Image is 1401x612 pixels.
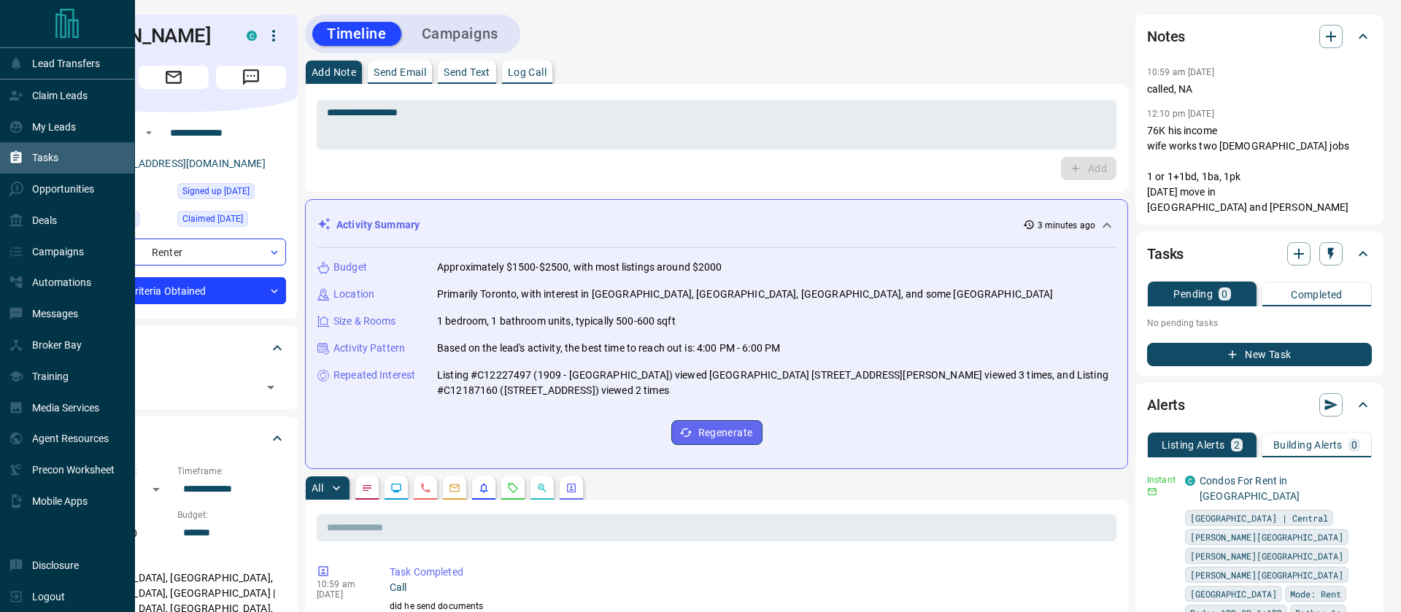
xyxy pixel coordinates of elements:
p: 0 [1351,440,1357,450]
div: Mon Jul 28 2025 [177,211,286,231]
p: Completed [1291,290,1343,300]
button: Timeline [312,22,401,46]
div: Notes [1147,19,1372,54]
p: Areas Searched: [61,553,286,566]
h2: Tasks [1147,242,1184,266]
button: Regenerate [671,420,763,445]
p: Timeframe: [177,465,286,478]
div: Criteria [61,421,286,456]
button: New Task [1147,343,1372,366]
svg: Emails [449,482,460,494]
p: [DATE] [317,589,368,600]
p: Primarily Toronto, with interest in [GEOGRAPHIC_DATA], [GEOGRAPHIC_DATA], [GEOGRAPHIC_DATA], and ... [437,287,1054,302]
span: Message [216,66,286,89]
span: [PERSON_NAME][GEOGRAPHIC_DATA] [1190,530,1343,544]
p: Listing #C12227497 (1909 - [GEOGRAPHIC_DATA]) viewed [GEOGRAPHIC_DATA] [STREET_ADDRESS][PERSON_NA... [437,368,1116,398]
div: Tasks [1147,236,1372,271]
a: [EMAIL_ADDRESS][DOMAIN_NAME] [101,158,266,169]
h2: Alerts [1147,393,1185,417]
p: Pending [1173,289,1213,299]
p: Activity Pattern [333,341,405,356]
p: Budget: [177,508,286,522]
p: Instant [1147,473,1176,487]
p: Activity Summary [336,217,420,233]
p: 1 bedroom, 1 bathroom units, typically 500-600 sqft [437,314,676,329]
div: Criteria Obtained [61,277,286,304]
span: [PERSON_NAME][GEOGRAPHIC_DATA] [1190,549,1343,563]
span: Claimed [DATE] [182,212,243,226]
p: Send Email [374,67,426,77]
p: Based on the lead's activity, the best time to reach out is: 4:00 PM - 6:00 PM [437,341,780,356]
p: 12:10 pm [DATE] [1147,109,1214,119]
p: Size & Rooms [333,314,396,329]
div: Alerts [1147,387,1372,422]
p: 76K his income wife works two [DEMOGRAPHIC_DATA] jobs 1 or 1+1bd, 1ba, 1pk [DATE] move in [GEOGRA... [1147,123,1372,215]
svg: Agent Actions [566,482,577,494]
p: 3 minutes ago [1038,219,1095,232]
div: condos.ca [247,31,257,41]
p: All [312,483,323,493]
button: Open [140,124,158,142]
a: Condos For Rent in [GEOGRAPHIC_DATA] [1200,475,1300,502]
p: 10:59 am [DATE] [1147,67,1214,77]
svg: Listing Alerts [478,482,490,494]
div: Mon Jul 28 2025 [177,183,286,204]
span: [GEOGRAPHIC_DATA] [1190,586,1277,601]
p: Log Call [508,67,547,77]
span: Email [139,66,209,89]
p: Building Alerts [1273,440,1343,450]
p: Repeated Interest [333,368,415,383]
h1: [PERSON_NAME] [61,24,225,47]
span: Mode: Rent [1290,586,1341,601]
p: Send Text [444,67,490,77]
svg: Notes [361,482,373,494]
svg: Requests [507,482,519,494]
span: [GEOGRAPHIC_DATA] | Central [1190,511,1328,525]
p: called, NA [1147,82,1372,97]
button: Campaigns [407,22,513,46]
p: Task Completed [390,565,1111,580]
button: Open [260,377,281,398]
p: 10:59 am [317,579,368,589]
p: Budget [333,260,367,275]
p: 2 [1234,440,1240,450]
p: Add Note [312,67,356,77]
div: Activity Summary3 minutes ago [317,212,1116,239]
p: Listing Alerts [1162,440,1225,450]
h2: Notes [1147,25,1185,48]
p: Location [333,287,374,302]
svg: Lead Browsing Activity [390,482,402,494]
svg: Email [1147,487,1157,497]
div: Renter [61,239,286,266]
p: 0 [1221,289,1227,299]
p: Call [390,580,1111,595]
svg: Opportunities [536,482,548,494]
p: No pending tasks [1147,312,1372,334]
div: condos.ca [1185,476,1195,486]
div: Tags [61,330,286,365]
p: Approximately $1500-$2500, with most listings around $2000 [437,260,722,275]
span: Signed up [DATE] [182,184,250,198]
span: [PERSON_NAME][GEOGRAPHIC_DATA] [1190,568,1343,582]
svg: Calls [420,482,431,494]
